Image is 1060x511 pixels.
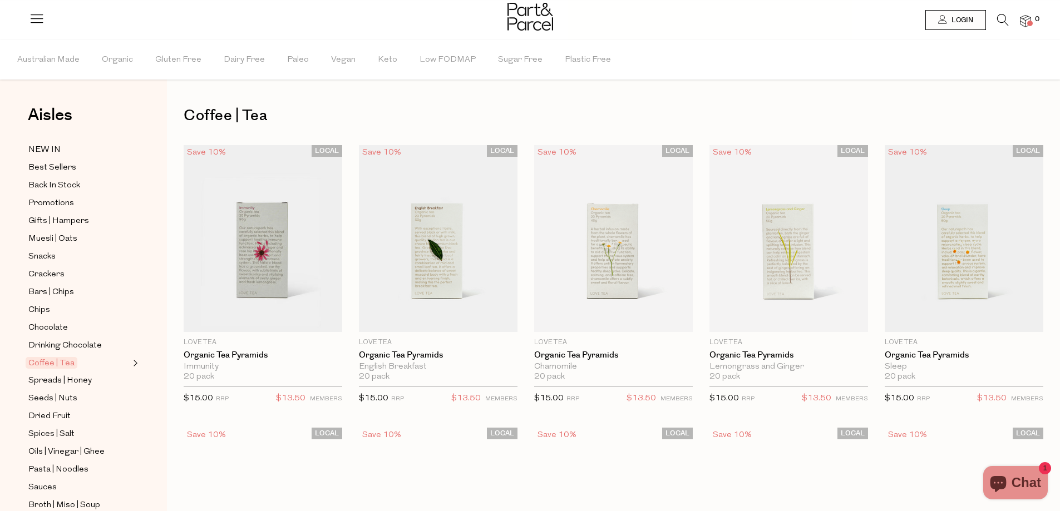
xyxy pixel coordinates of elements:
[566,396,579,402] small: RRP
[28,197,74,210] span: Promotions
[28,480,130,494] a: Sauces
[312,145,342,157] span: LOCAL
[534,428,580,443] div: Save 10%
[1013,145,1043,157] span: LOCAL
[28,303,130,317] a: Chips
[709,338,868,348] p: Love Tea
[1011,396,1043,402] small: MEMBERS
[709,394,739,403] span: $15.00
[359,350,517,360] a: Organic Tea Pyramids
[359,428,405,443] div: Save 10%
[359,362,517,372] div: English Breakfast
[28,374,130,388] a: Spreads | Honey
[534,338,693,348] p: Love Tea
[534,350,693,360] a: Organic Tea Pyramids
[451,391,481,406] span: $13.50
[378,41,397,80] span: Keto
[184,103,1043,128] h1: Coffee | Tea
[184,338,342,348] p: Love Tea
[17,41,80,80] span: Australian Made
[28,214,130,228] a: Gifts | Hampers
[420,41,476,80] span: Low FODMAP
[885,428,930,443] div: Save 10%
[534,145,580,160] div: Save 10%
[28,392,77,405] span: Seeds | Nuts
[627,391,656,406] span: $13.50
[28,463,130,477] a: Pasta | Noodles
[184,428,229,443] div: Save 10%
[885,394,914,403] span: $15.00
[534,362,693,372] div: Chamomile
[28,250,56,264] span: Snacks
[28,196,130,210] a: Promotions
[359,372,390,382] span: 20 pack
[28,285,130,299] a: Bars | Chips
[28,161,76,175] span: Best Sellers
[709,145,755,160] div: Save 10%
[28,428,75,441] span: Spices | Salt
[28,356,130,370] a: Coffee | Tea
[662,145,693,157] span: LOCAL
[102,41,133,80] span: Organic
[28,286,74,299] span: Bars | Chips
[802,391,831,406] span: $13.50
[155,41,201,80] span: Gluten Free
[28,481,57,494] span: Sauces
[28,445,105,459] span: Oils | Vinegar | Ghee
[359,338,517,348] p: Love Tea
[359,394,388,403] span: $15.00
[184,372,214,382] span: 20 pack
[28,232,130,246] a: Muesli | Oats
[359,145,405,160] div: Save 10%
[709,362,868,372] div: Lemongrass and Ginger
[487,145,517,157] span: LOCAL
[26,357,77,369] span: Coffee | Tea
[709,372,740,382] span: 20 pack
[28,374,92,388] span: Spreads | Honey
[184,145,229,160] div: Save 10%
[885,145,930,160] div: Save 10%
[709,428,755,443] div: Save 10%
[28,339,130,353] a: Drinking Chocolate
[184,350,342,360] a: Organic Tea Pyramids
[977,391,1007,406] span: $13.50
[917,396,930,402] small: RRP
[885,350,1043,360] a: Organic Tea Pyramids
[28,409,130,423] a: Dried Fruit
[662,428,693,439] span: LOCAL
[507,3,553,31] img: Part&Parcel
[359,145,517,332] img: Organic Tea Pyramids
[660,396,693,402] small: MEMBERS
[980,466,1051,502] inbox-online-store-chat: Shopify online store chat
[885,362,1043,372] div: Sleep
[276,391,305,406] span: $13.50
[287,41,309,80] span: Paleo
[28,250,130,264] a: Snacks
[1013,428,1043,439] span: LOCAL
[28,463,88,477] span: Pasta | Noodles
[709,350,868,360] a: Organic Tea Pyramids
[184,362,342,372] div: Immunity
[709,145,868,332] img: Organic Tea Pyramids
[925,10,986,30] a: Login
[565,41,611,80] span: Plastic Free
[28,339,102,353] span: Drinking Chocolate
[28,143,130,157] a: NEW IN
[28,304,50,317] span: Chips
[224,41,265,80] span: Dairy Free
[216,396,229,402] small: RRP
[28,215,89,228] span: Gifts | Hampers
[534,145,693,332] img: Organic Tea Pyramids
[28,321,130,335] a: Chocolate
[742,396,755,402] small: RRP
[312,428,342,439] span: LOCAL
[391,396,404,402] small: RRP
[485,396,517,402] small: MEMBERS
[184,145,342,332] img: Organic Tea Pyramids
[28,445,130,459] a: Oils | Vinegar | Ghee
[130,356,138,370] button: Expand/Collapse Coffee | Tea
[498,41,543,80] span: Sugar Free
[28,179,80,192] span: Back In Stock
[28,143,61,157] span: NEW IN
[1032,14,1042,24] span: 0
